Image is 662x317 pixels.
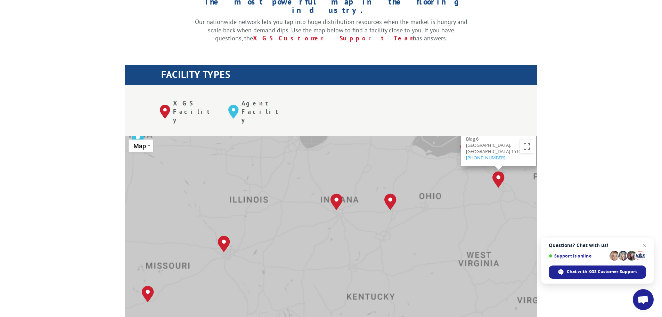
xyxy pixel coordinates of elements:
a: XGS Customer Support Team [253,34,413,42]
div: St. Louis, MO [218,236,230,252]
div: Open chat [633,289,654,310]
h1: FACILITY TYPES [161,70,537,83]
a: [PHONE_NUMBER] [466,154,505,161]
div: Bldg 6 [GEOGRAPHIC_DATA], [GEOGRAPHIC_DATA] 15108 [466,129,531,161]
button: Toggle fullscreen view [520,140,534,153]
p: XGS Facility [173,99,218,124]
div: Dayton, OH [384,193,397,210]
div: Cleveland, OH [460,141,473,157]
span: Chat with XGS Customer Support [567,269,637,275]
span: Map [133,142,146,150]
div: Chicago, IL [285,122,299,136]
div: Pittsburgh, PA [492,171,505,188]
p: Our nationwide network lets you tap into huge distribution resources when the market is hungry an... [195,18,467,42]
div: Chat with XGS Customer Support [549,266,646,279]
span: Support is online [549,253,607,259]
div: Springfield, MO [142,286,154,302]
div: Indianapolis, IN [330,193,343,210]
p: Agent Facility [242,99,286,124]
span: Questions? Chat with us! [549,243,646,248]
span: Close chat [640,241,648,249]
button: Change map style [129,140,153,152]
